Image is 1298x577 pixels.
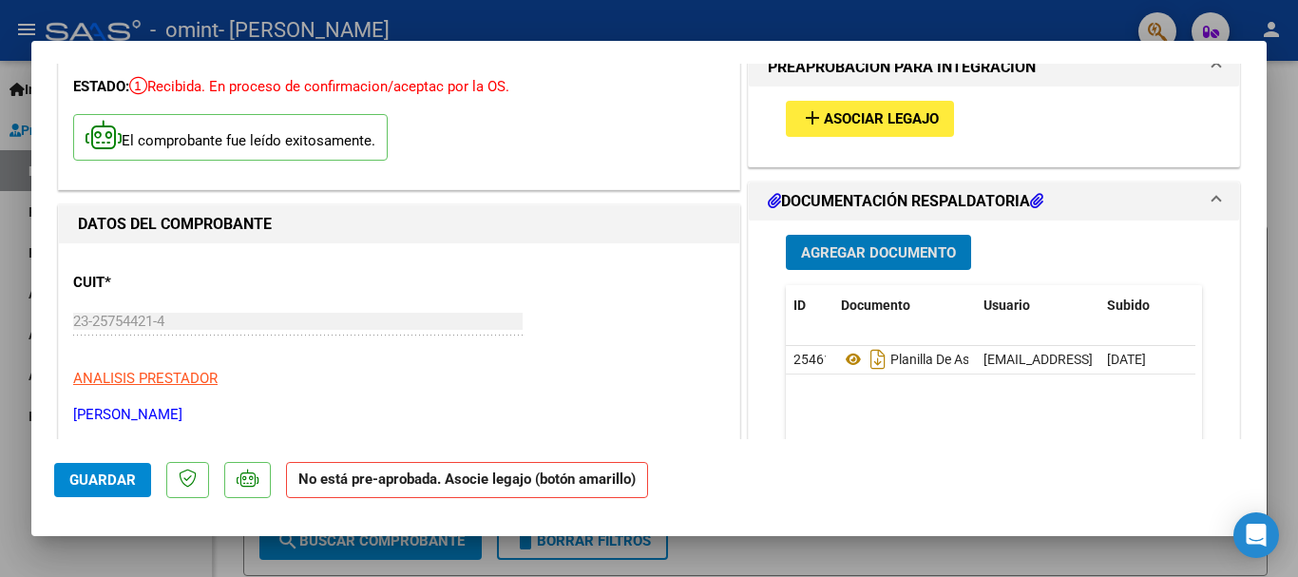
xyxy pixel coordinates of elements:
span: Usuario [983,298,1030,313]
mat-expansion-panel-header: DOCUMENTACIÓN RESPALDATORIA [749,183,1239,221]
button: Asociar Legajo [786,101,954,136]
datatable-header-cell: Documento [833,285,976,326]
span: Guardar [69,471,136,489]
button: Guardar [54,463,151,497]
span: ESTADO: [73,78,129,95]
datatable-header-cell: Acción [1194,285,1289,326]
datatable-header-cell: Usuario [976,285,1099,326]
span: Documento [841,298,910,313]
mat-expansion-panel-header: PREAPROBACIÓN PARA INTEGRACION [749,48,1239,87]
h1: DOCUMENTACIÓN RESPALDATORIA [768,190,1043,213]
span: ID [793,298,806,313]
span: Recibida. En proceso de confirmacion/aceptac por la OS. [129,78,509,95]
p: El comprobante fue leído exitosamente. [73,114,388,161]
strong: No está pre-aprobada. Asocie legajo (botón amarillo) [286,462,648,499]
span: Asociar Legajo [824,111,939,128]
span: Agregar Documento [801,244,956,261]
span: [DATE] [1107,352,1146,367]
span: Planilla De Asistencia [841,352,1015,367]
div: PREAPROBACIÓN PARA INTEGRACION [749,87,1239,165]
button: Agregar Documento [786,235,971,270]
h1: PREAPROBACIÓN PARA INTEGRACION [768,56,1036,79]
span: 25461 [793,352,831,367]
p: [PERSON_NAME] [73,404,725,426]
p: CUIT [73,272,269,294]
strong: DATOS DEL COMPROBANTE [78,215,272,233]
span: ANALISIS PRESTADOR [73,370,218,387]
span: Subido [1107,298,1150,313]
datatable-header-cell: ID [786,285,833,326]
div: Open Intercom Messenger [1233,512,1279,558]
mat-icon: add [801,106,824,129]
i: Descargar documento [866,344,890,375]
datatable-header-cell: Subido [1099,285,1194,326]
